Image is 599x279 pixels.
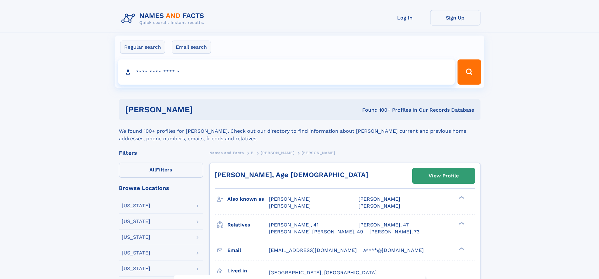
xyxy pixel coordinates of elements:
[119,10,209,27] img: Logo Names and Facts
[429,169,459,183] div: View Profile
[122,235,150,240] div: [US_STATE]
[122,203,150,208] div: [US_STATE]
[119,163,203,178] label: Filters
[227,265,269,276] h3: Lived in
[369,228,419,235] a: [PERSON_NAME], 73
[358,203,400,209] span: [PERSON_NAME]
[269,247,357,253] span: [EMAIL_ADDRESS][DOMAIN_NAME]
[122,250,150,255] div: [US_STATE]
[122,266,150,271] div: [US_STATE]
[269,228,363,235] a: [PERSON_NAME] [PERSON_NAME], 49
[149,167,156,173] span: All
[277,107,474,114] div: Found 100+ Profiles In Our Records Database
[269,221,319,228] a: [PERSON_NAME], 41
[122,219,150,224] div: [US_STATE]
[458,59,481,85] button: Search Button
[227,245,269,256] h3: Email
[251,149,254,157] a: B
[209,149,244,157] a: Names and Facts
[119,120,480,142] div: We found 100+ profiles for [PERSON_NAME]. Check out our directory to find information about [PERS...
[358,221,409,228] a: [PERSON_NAME], 47
[119,150,203,156] div: Filters
[358,196,400,202] span: [PERSON_NAME]
[227,220,269,230] h3: Relatives
[172,41,211,54] label: Email search
[457,196,465,200] div: ❯
[413,168,475,183] a: View Profile
[119,185,203,191] div: Browse Locations
[227,194,269,204] h3: Also known as
[125,106,278,114] h1: [PERSON_NAME]
[380,10,430,25] a: Log In
[120,41,165,54] label: Regular search
[215,171,368,179] a: [PERSON_NAME], Age [DEMOGRAPHIC_DATA]
[261,151,294,155] span: [PERSON_NAME]
[251,151,254,155] span: B
[269,203,311,209] span: [PERSON_NAME]
[302,151,335,155] span: [PERSON_NAME]
[269,270,377,276] span: [GEOGRAPHIC_DATA], [GEOGRAPHIC_DATA]
[430,10,480,25] a: Sign Up
[457,247,465,251] div: ❯
[457,221,465,225] div: ❯
[269,196,311,202] span: [PERSON_NAME]
[261,149,294,157] a: [PERSON_NAME]
[118,59,455,85] input: search input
